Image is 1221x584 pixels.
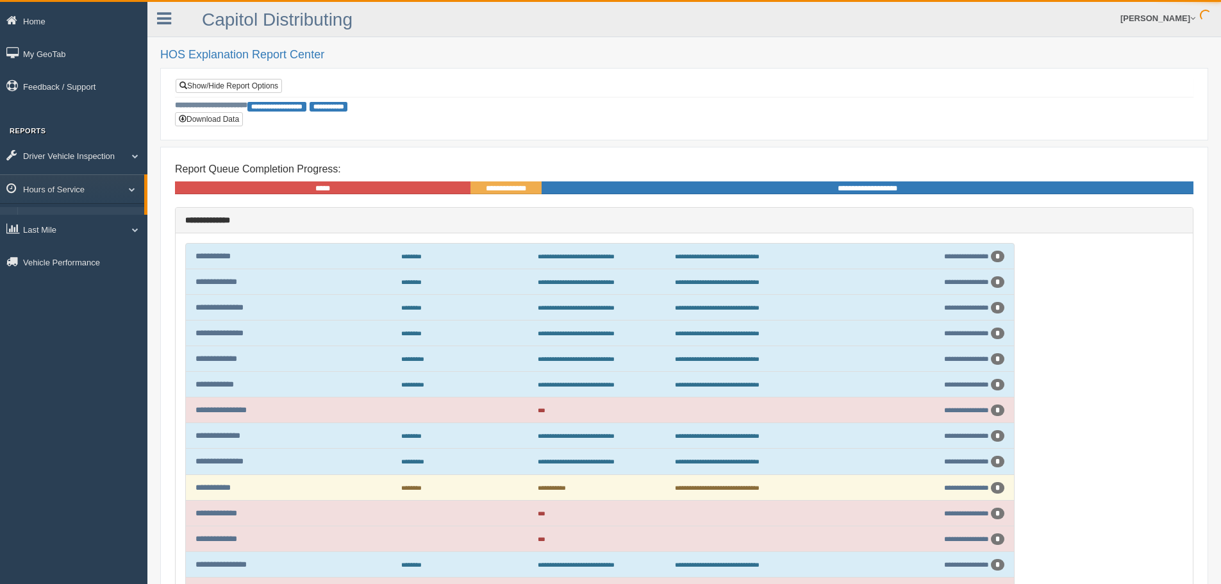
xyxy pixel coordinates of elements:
[160,49,1208,62] h2: HOS Explanation Report Center
[23,207,144,230] a: HOS Explanation Reports
[176,79,282,93] a: Show/Hide Report Options
[175,163,1193,175] h4: Report Queue Completion Progress:
[202,10,353,29] a: Capitol Distributing
[175,112,243,126] button: Download Data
